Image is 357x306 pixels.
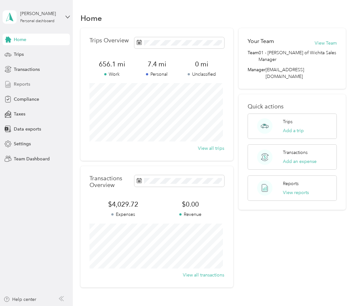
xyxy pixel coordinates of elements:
[283,118,293,125] p: Trips
[283,158,317,165] button: Add an expense
[14,126,41,132] span: Data exports
[315,40,337,47] button: View Team
[179,71,224,78] p: Unclassified
[89,71,134,78] p: Work
[4,296,36,303] button: Help center
[14,36,26,43] span: Home
[14,81,30,88] span: Reports
[157,200,224,209] span: $0.00
[248,49,259,63] span: Team
[14,111,25,117] span: Taxes
[14,156,50,162] span: Team Dashboard
[283,180,299,187] p: Reports
[283,189,309,196] button: View reports
[134,60,179,69] span: 7.4 mi
[20,10,60,17] div: [PERSON_NAME]
[183,272,224,278] button: View all transactions
[14,140,31,147] span: Settings
[179,60,224,69] span: 0 mi
[134,71,179,78] p: Personal
[14,96,39,103] span: Compliance
[283,149,308,156] p: Transactions
[248,66,266,80] span: Manager
[266,67,304,79] span: [EMAIL_ADDRESS][DOMAIN_NAME]
[14,51,24,58] span: Trips
[259,49,337,63] span: 01 - [PERSON_NAME] of Wichita Sales Manager
[157,211,224,218] p: Revenue
[89,211,157,218] p: Expenses
[198,145,224,152] button: View all trips
[89,175,131,189] p: Transactions Overview
[89,200,157,209] span: $4,029.72
[321,270,357,306] iframe: Everlance-gr Chat Button Frame
[248,103,337,110] p: Quick actions
[20,19,55,23] div: Personal dashboard
[81,15,102,21] h1: Home
[89,60,134,69] span: 656.1 mi
[283,127,304,134] button: Add a trip
[248,37,274,45] h2: Your Team
[14,66,40,73] span: Transactions
[89,37,129,44] p: Trips Overview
